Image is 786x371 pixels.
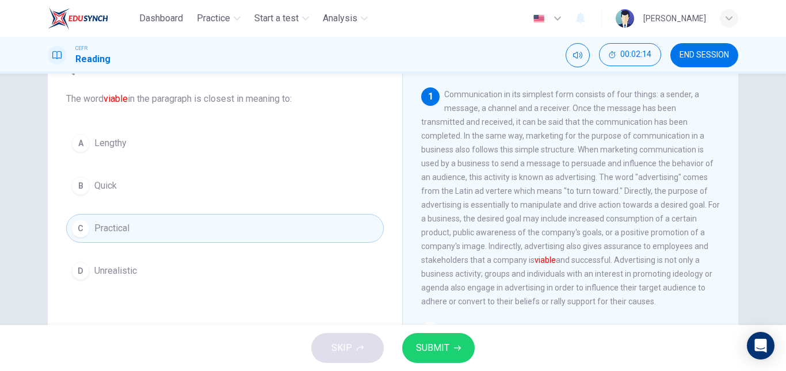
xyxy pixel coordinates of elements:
div: D [71,262,90,280]
span: Dashboard [139,12,183,25]
h1: Reading [75,52,110,66]
div: [PERSON_NAME] [643,12,706,25]
font: viable [535,255,556,265]
button: CPractical [66,214,384,243]
button: Analysis [318,8,372,29]
div: B [71,177,90,195]
div: Hide [599,43,661,67]
span: SUBMIT [416,340,449,356]
span: END SESSION [680,51,729,60]
button: END SESSION [670,43,738,67]
span: Analysis [323,12,357,25]
div: Open Intercom Messenger [747,332,774,359]
img: en [532,14,546,23]
span: Practical [94,221,129,235]
button: DUnrealistic [66,257,384,285]
span: Start a test [254,12,299,25]
div: 2 [421,322,440,341]
span: Communication in its simplest form consists of four things: a sender, a message, a channel and a ... [421,90,720,306]
button: SUBMIT [402,333,475,363]
span: 00:02:14 [620,50,651,59]
div: C [71,219,90,238]
span: Practice [197,12,230,25]
font: viable [104,93,128,104]
button: Start a test [250,8,314,29]
button: BQuick [66,171,384,200]
a: EduSynch logo [48,7,135,30]
button: Dashboard [135,8,188,29]
div: 1 [421,87,440,106]
div: Mute [566,43,590,67]
div: A [71,134,90,152]
button: 00:02:14 [599,43,661,66]
img: EduSynch logo [48,7,108,30]
span: CEFR [75,44,87,52]
span: Lengthy [94,136,127,150]
span: Unrealistic [94,264,137,278]
button: Practice [192,8,245,29]
span: The word in the paragraph is closest in meaning to: [66,92,384,106]
button: ALengthy [66,129,384,158]
img: Profile picture [616,9,634,28]
span: Quick [94,179,117,193]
